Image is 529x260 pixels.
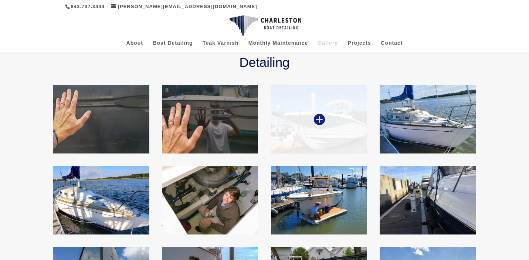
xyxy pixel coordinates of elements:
[248,40,308,53] a: Monthly Maintenance
[271,85,367,153] img: Monthly Maintenance Cleaning Edgewater on Isle of Palms Gallery
[162,85,258,153] img: black hull after buffing
[203,40,238,53] a: Teak Varnish
[153,40,193,53] a: Boat Detailing
[230,15,301,36] img: Charleston Boat Detailing
[380,85,476,153] img: Tartan Sailboat Before Deep Cleaning Wadmalaw Gallery
[71,4,105,9] a: 843.737.3444
[111,4,257,9] a: [PERSON_NAME][EMAIL_ADDRESS][DOMAIN_NAME]
[126,40,143,53] a: About
[271,166,367,234] img: hull buffing in water
[380,166,476,234] img: detail charleston city marina
[239,55,289,70] span: Detailing
[53,85,149,153] img: Black Hull Oxidized - Before Buffing
[381,40,403,53] a: Contact
[318,40,338,53] a: Gallery
[162,166,258,234] img: engine room cleaning
[348,40,371,53] a: Projects
[53,166,149,234] img: Tartan Sailboat After Deep Cleaning in Wadmalaw Gallery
